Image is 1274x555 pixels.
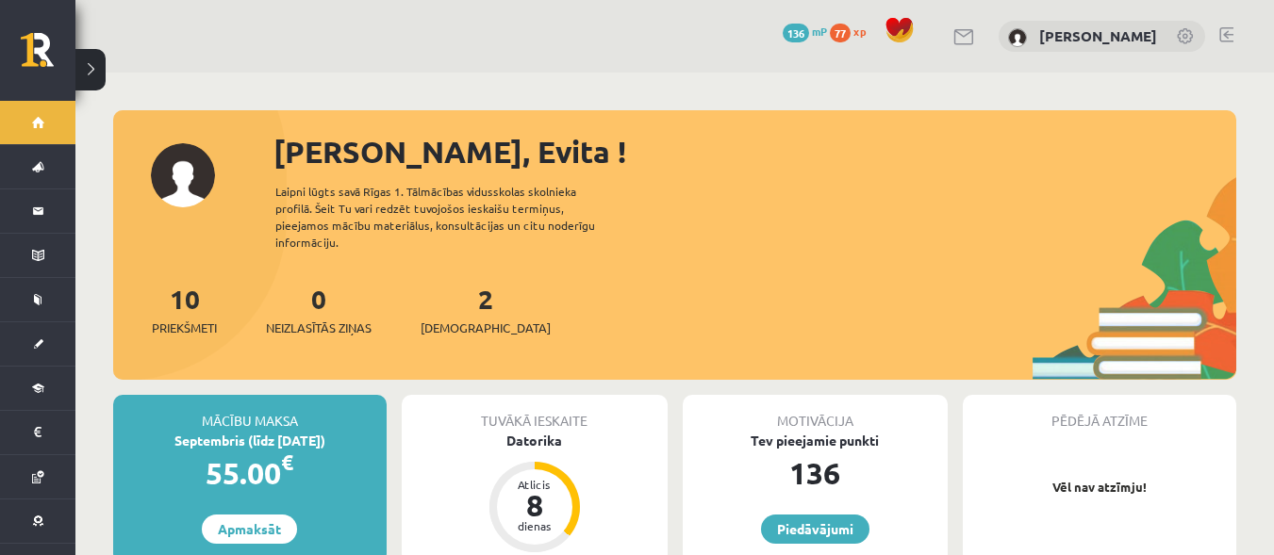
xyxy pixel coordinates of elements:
div: Motivācija [683,395,949,431]
span: 136 [783,24,809,42]
a: Datorika Atlicis 8 dienas [402,431,668,555]
a: 10Priekšmeti [152,282,217,337]
span: € [281,449,293,476]
span: 77 [830,24,851,42]
div: Tuvākā ieskaite [402,395,668,431]
div: Tev pieejamie punkti [683,431,949,450]
a: 77 xp [830,24,875,39]
div: Atlicis [506,479,563,490]
div: dienas [506,520,563,531]
div: Pēdējā atzīme [963,395,1236,431]
a: Piedāvājumi [761,514,869,544]
div: Datorika [402,431,668,450]
a: 2[DEMOGRAPHIC_DATA] [421,282,551,337]
span: [DEMOGRAPHIC_DATA] [421,318,551,337]
img: Evita Kuhare [1008,28,1027,47]
div: Mācību maksa [113,395,387,431]
div: 136 [683,450,949,496]
div: Septembris (līdz [DATE]) [113,431,387,450]
a: 136 mP [783,24,827,39]
div: 55.00 [113,450,387,496]
span: mP [812,24,827,39]
span: xp [853,24,866,39]
a: Apmaksāt [202,514,297,544]
span: Priekšmeti [152,318,217,337]
a: [PERSON_NAME] [1039,26,1157,45]
div: 8 [506,490,563,520]
a: 0Neizlasītās ziņas [266,282,372,337]
div: Laipni lūgts savā Rīgas 1. Tālmācības vidusskolas skolnieka profilā. Šeit Tu vari redzēt tuvojošo... [275,183,628,251]
a: Rīgas 1. Tālmācības vidusskola [21,33,75,80]
div: [PERSON_NAME], Evita ! [273,129,1236,174]
span: Neizlasītās ziņas [266,318,372,337]
p: Vēl nav atzīmju! [972,478,1227,497]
